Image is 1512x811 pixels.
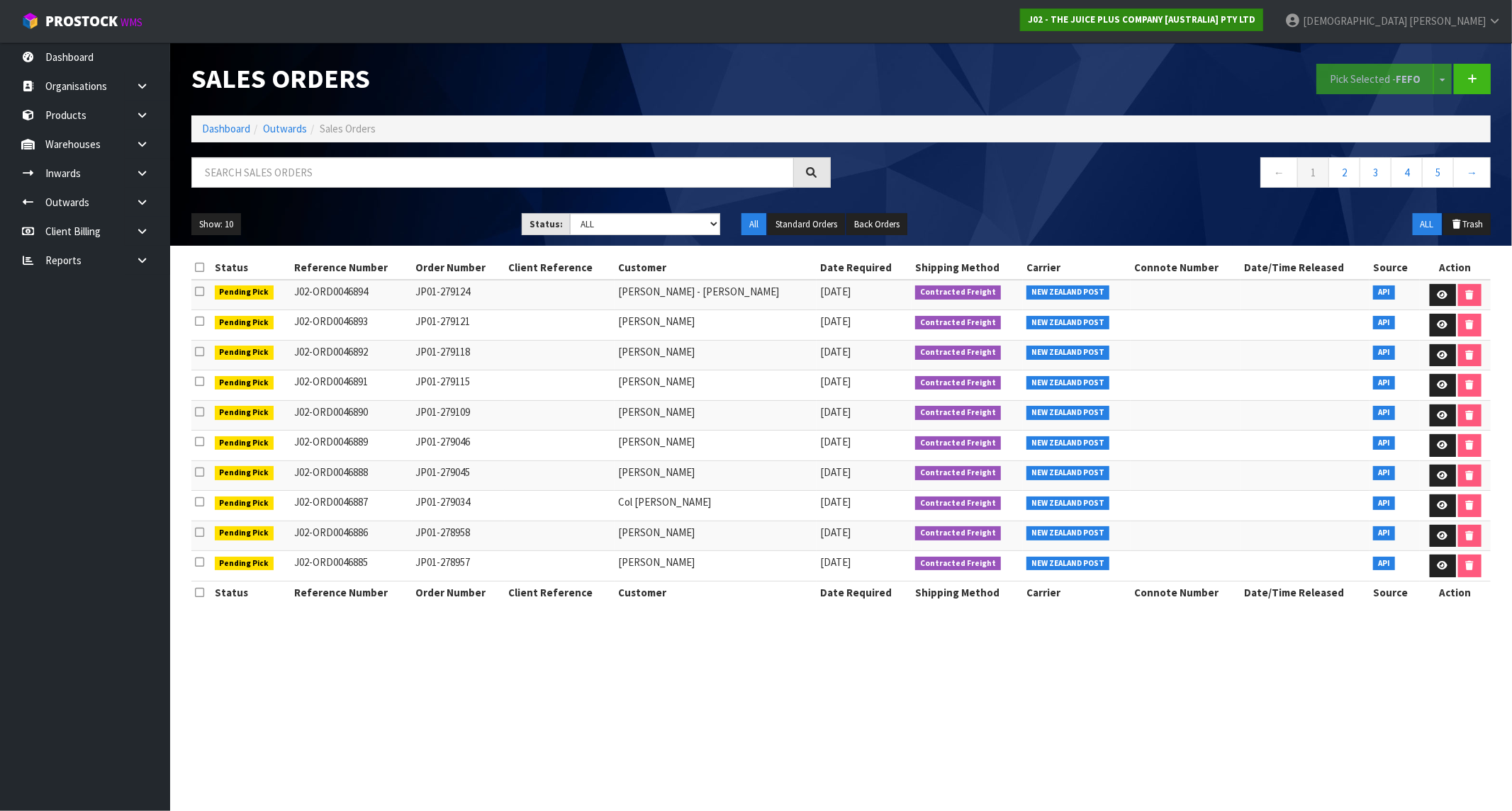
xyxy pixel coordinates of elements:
span: NEW ZEALAND POST [1026,557,1109,571]
span: NEW ZEALAND POST [1026,346,1109,360]
span: API [1373,557,1395,571]
td: JP01-279124 [412,280,505,310]
span: Pending Pick [215,436,274,450]
th: Status [211,581,291,603]
span: Pending Pick [215,466,274,480]
img: cube-alt.png [21,12,39,30]
span: NEW ZEALAND POST [1026,466,1109,480]
span: [DATE] [820,405,851,419]
th: Reference Number [291,581,412,603]
button: Back Orders [846,213,907,236]
nav: Page navigation [852,157,1491,192]
span: [DATE] [820,285,851,298]
th: Customer [615,256,817,279]
a: 5 [1422,157,1454,188]
th: Action [1420,256,1491,279]
small: WMS [121,16,142,29]
button: Trash [1443,213,1491,236]
span: API [1373,497,1395,511]
td: J02-ORD0046892 [291,340,412,370]
td: J02-ORD0046886 [291,521,412,551]
th: Connote Number [1131,256,1241,279]
span: Pending Pick [215,316,274,330]
span: Pending Pick [215,285,274,300]
td: Col [PERSON_NAME] [615,491,817,521]
td: JP01-279109 [412,400,505,431]
span: [DATE] [820,435,851,448]
td: J02-ORD0046887 [291,491,412,521]
button: All [741,213,766,236]
th: Source [1370,581,1420,603]
span: Pending Pick [215,557,274,571]
span: Contracted Freight [915,557,1001,571]
input: Search sales orders [191,157,794,188]
span: Pending Pick [215,346,274,360]
td: J02-ORD0046888 [291,460,412,491]
button: Pick Selected -FEFO [1316,64,1434,94]
span: [DATE] [820,555,851,569]
th: Date Required [817,256,912,279]
span: [DATE] [820,465,851,479]
a: 4 [1391,157,1423,188]
th: Carrier [1023,256,1131,279]
span: NEW ZEALAND POST [1026,436,1109,450]
span: NEW ZEALAND POST [1026,316,1109,330]
th: Date/Time Released [1241,256,1370,279]
th: Customer [615,581,817,603]
th: Date/Time Released [1241,581,1370,603]
td: JP01-278958 [412,521,505,551]
a: 2 [1328,157,1360,188]
span: NEW ZEALAND POST [1026,376,1109,390]
span: API [1373,376,1395,390]
td: [PERSON_NAME] [615,460,817,491]
span: NEW ZEALAND POST [1026,406,1109,420]
span: [DATE] [820,375,851,388]
th: Date Required [817,581,912,603]
span: Contracted Freight [915,285,1001,300]
span: Sales Orders [320,122,376,135]
td: [PERSON_NAME] [615,521,817,551]
td: JP01-279115 [412,370,505,401]
span: [DATE] [820,495,851,509]
span: API [1373,436,1395,450]
td: [PERSON_NAME] [615,551,817,582]
span: API [1373,316,1395,330]
span: Contracted Freight [915,466,1001,480]
td: JP01-279121 [412,310,505,341]
strong: J02 - THE JUICE PLUS COMPANY [AUSTRALIA] PTY LTD [1028,13,1255,25]
th: Source [1370,256,1420,279]
button: Standard Orders [768,213,845,236]
span: API [1373,406,1395,420]
td: JP01-278957 [412,551,505,582]
td: J02-ORD0046891 [291,370,412,401]
span: Contracted Freight [915,316,1001,330]
th: Status [211,256,291,279]
th: Action [1420,581,1491,603]
td: J02-ORD0046894 [291,280,412,310]
td: J02-ORD0046885 [291,551,412,582]
span: Pending Pick [215,526,274,540]
button: Show: 10 [191,213,241,236]
span: Pending Pick [215,497,274,511]
span: NEW ZEALAND POST [1026,497,1109,511]
span: [PERSON_NAME] [1409,14,1486,28]
th: Client Reference [505,581,615,603]
td: J02-ORD0046890 [291,400,412,431]
th: Client Reference [505,256,615,279]
span: Contracted Freight [915,376,1001,390]
td: JP01-279118 [412,340,505,370]
a: Outwards [263,122,307,135]
button: ALL [1413,213,1442,236]
td: [PERSON_NAME] [615,310,817,341]
span: [DATE] [820,314,851,328]
span: Contracted Freight [915,436,1001,450]
td: [PERSON_NAME] [615,400,817,431]
span: [DATE] [820,526,851,539]
span: Contracted Freight [915,406,1001,420]
a: ← [1260,157,1298,188]
strong: FEFO [1396,72,1421,86]
th: Shipping Method [912,256,1023,279]
th: Shipping Method [912,581,1023,603]
a: → [1453,157,1491,188]
span: NEW ZEALAND POST [1026,526,1109,540]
